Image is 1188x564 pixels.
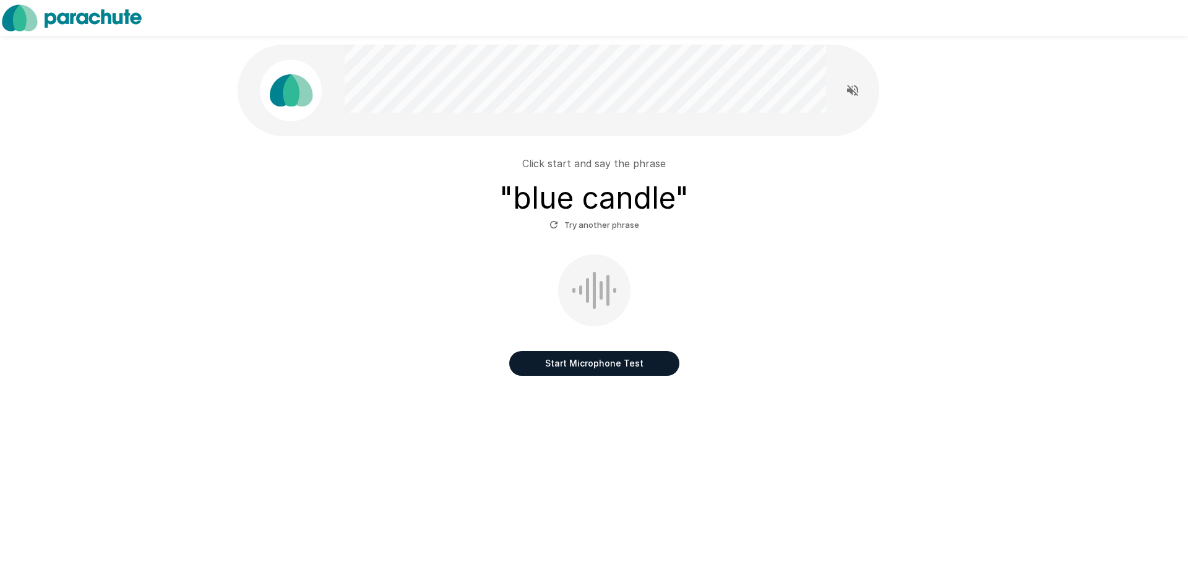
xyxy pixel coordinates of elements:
[840,78,865,103] button: Read questions aloud
[522,156,666,171] p: Click start and say the phrase
[509,351,679,376] button: Start Microphone Test
[499,181,689,215] h3: " blue candle "
[546,215,642,235] button: Try another phrase
[260,59,322,121] img: parachute_avatar.png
